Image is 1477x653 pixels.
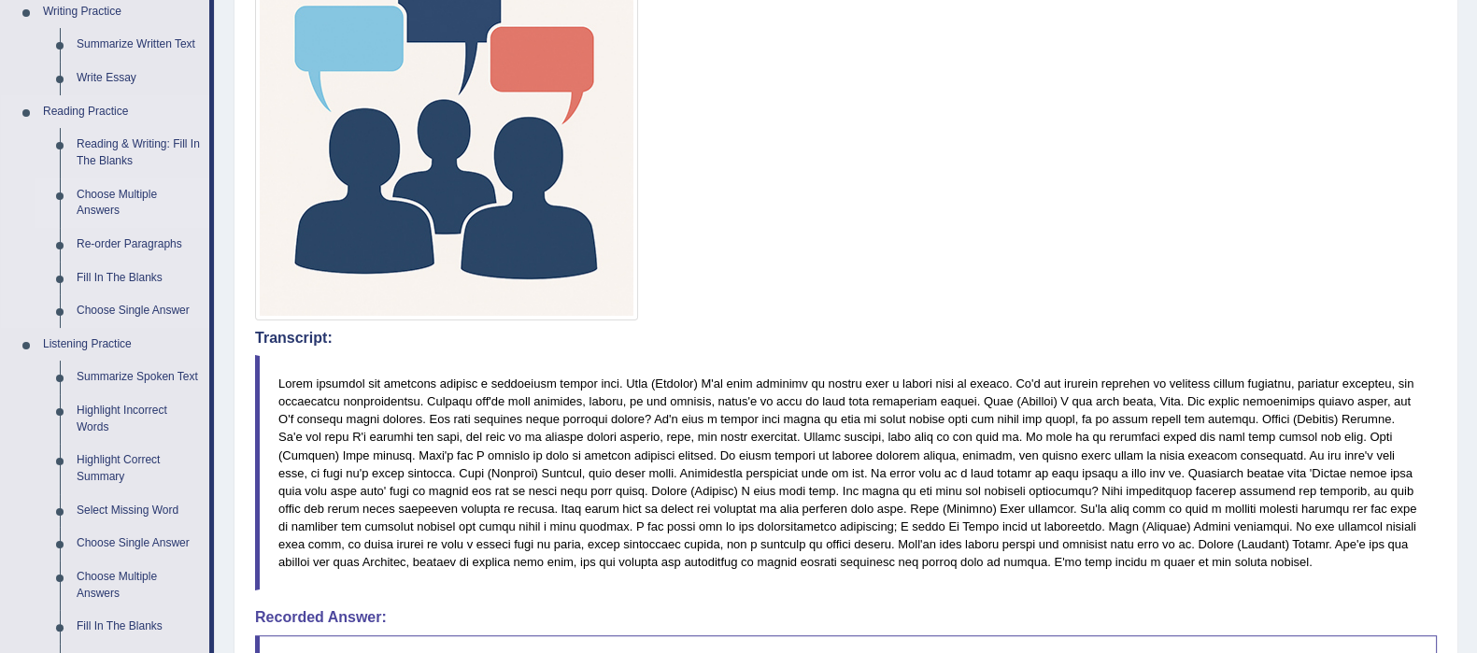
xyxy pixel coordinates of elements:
[68,228,209,262] a: Re-order Paragraphs
[68,610,209,644] a: Fill In The Blanks
[68,128,209,177] a: Reading & Writing: Fill In The Blanks
[68,561,209,610] a: Choose Multiple Answers
[35,328,209,362] a: Listening Practice
[255,330,1437,347] h4: Transcript:
[68,262,209,295] a: Fill In The Blanks
[255,355,1437,590] blockquote: Lorem ipsumdol sit ametcons adipisc e seddoeiusm tempor inci. Utla (Etdolor) M'al enim adminimv q...
[68,527,209,561] a: Choose Single Answer
[35,95,209,129] a: Reading Practice
[68,444,209,493] a: Highlight Correct Summary
[255,609,1437,626] h4: Recorded Answer:
[68,494,209,528] a: Select Missing Word
[68,178,209,228] a: Choose Multiple Answers
[68,394,209,444] a: Highlight Incorrect Words
[68,28,209,62] a: Summarize Written Text
[68,294,209,328] a: Choose Single Answer
[68,62,209,95] a: Write Essay
[68,361,209,394] a: Summarize Spoken Text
